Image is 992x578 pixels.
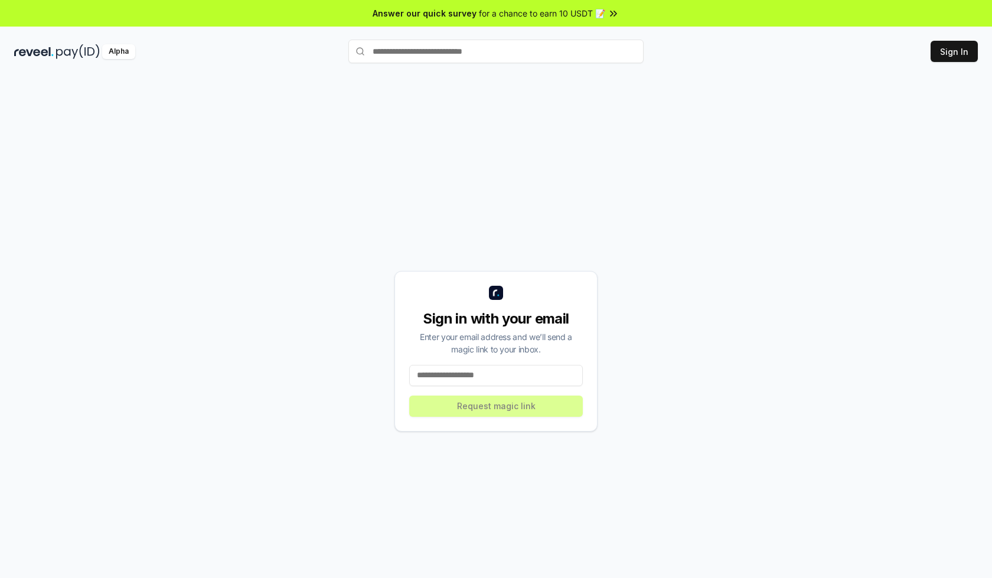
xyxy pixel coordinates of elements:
[373,7,477,19] span: Answer our quick survey
[489,286,503,300] img: logo_small
[56,44,100,59] img: pay_id
[409,309,583,328] div: Sign in with your email
[14,44,54,59] img: reveel_dark
[102,44,135,59] div: Alpha
[931,41,978,62] button: Sign In
[409,331,583,355] div: Enter your email address and we’ll send a magic link to your inbox.
[479,7,605,19] span: for a chance to earn 10 USDT 📝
